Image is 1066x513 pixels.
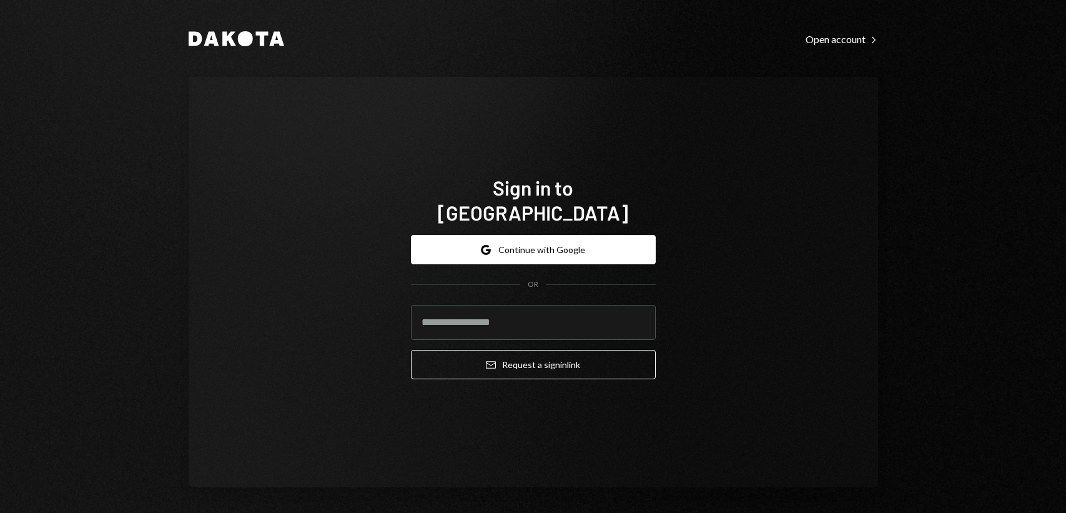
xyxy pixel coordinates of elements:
div: OR [528,279,538,290]
button: Continue with Google [411,235,656,264]
h1: Sign in to [GEOGRAPHIC_DATA] [411,175,656,225]
a: Open account [806,32,878,46]
div: Open account [806,33,878,46]
button: Request a signinlink [411,350,656,379]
